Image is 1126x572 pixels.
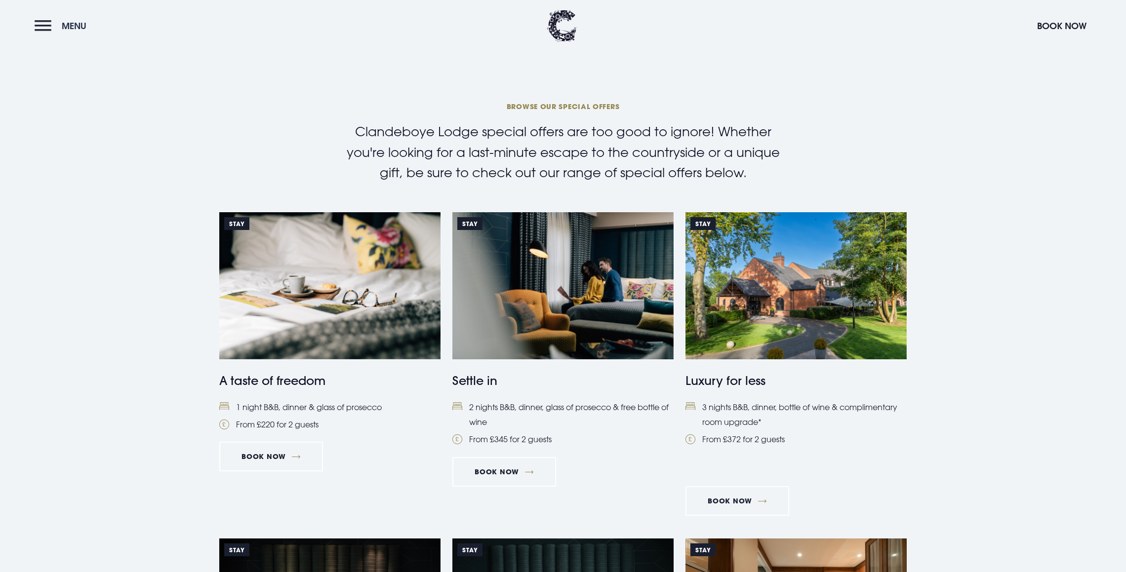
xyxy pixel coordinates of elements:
[62,20,86,32] span: Menu
[685,400,907,430] li: 3 nights B&B, dinner, bottle of wine & complimentary room upgrade*
[224,217,249,230] span: Stay
[690,217,716,230] span: Stay
[690,543,716,556] span: Stay
[685,434,695,444] img: Pound Coin
[685,486,789,516] a: Book Now
[452,400,674,430] li: 2 nights B&B, dinner, glass of prosecco & free bottle of wine
[685,432,907,447] li: From £372 for 2 guests
[219,212,441,359] img: https://clandeboyelodge.s3-assets.com/offer-thumbnails/taste-of-freedom-special-offers-2025.png
[35,15,91,37] button: Menu
[328,102,798,111] span: BROWSE OUR SPECIAL OFFERS
[224,543,249,556] span: Stay
[452,402,462,411] img: Bed
[1032,15,1091,37] button: Book Now
[452,457,556,487] a: Book Now
[219,212,441,432] a: Stay https://clandeboyelodge.s3-assets.com/offer-thumbnails/taste-of-freedom-special-offers-2025....
[457,543,483,556] span: Stay
[685,402,695,411] img: Bed
[452,212,674,447] a: Stay https://clandeboyelodge.s3-assets.com/offer-thumbnails/Settle-In-464x309.jpg Settle in Bed2 ...
[685,212,907,359] img: https://clandeboyelodge.s3-assets.com/offer-thumbnails/Luxury-for-less-special-offer.png
[547,10,577,42] img: Clandeboye Lodge
[219,442,323,471] a: Book Now
[219,372,441,389] h4: A taste of freedom
[452,434,462,444] img: Pound Coin
[457,217,483,230] span: Stay
[219,400,441,415] li: 1 night B&B, dinner & glass of prosecco
[685,212,907,472] a: Stay https://clandeboyelodge.s3-assets.com/offer-thumbnails/Luxury-for-less-special-offer.png Lux...
[219,402,229,411] img: Bed
[336,121,790,183] p: Clandeboye Lodge special offers are too good to ignore! Whether you're looking for a last-minute ...
[452,372,674,389] h4: Settle in
[452,212,674,359] img: https://clandeboyelodge.s3-assets.com/offer-thumbnails/Settle-In-464x309.jpg
[452,432,674,447] li: From £345 for 2 guests
[219,419,229,429] img: Pound Coin
[685,372,907,389] h4: Luxury for less
[219,417,441,432] li: From £220 for 2 guests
